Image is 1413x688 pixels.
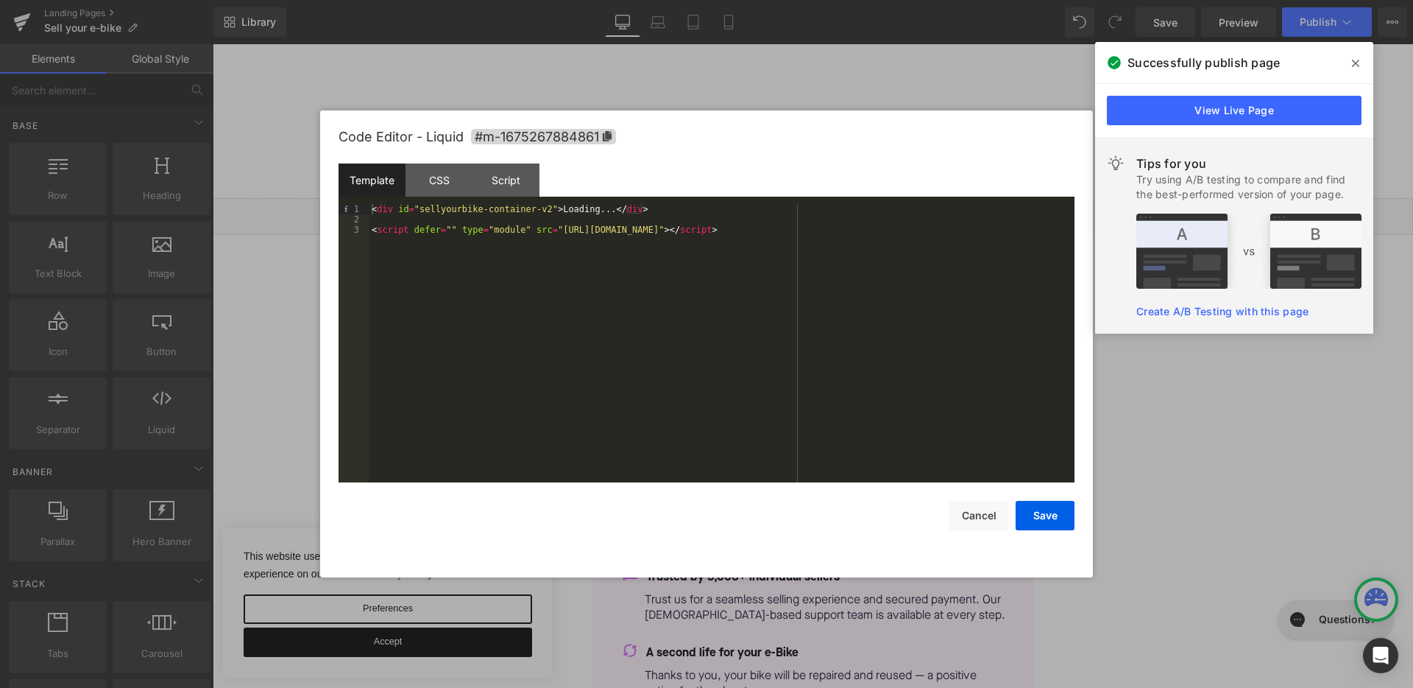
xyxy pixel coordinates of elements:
[154,520,222,540] a: Privacy Policy (opens in a new tab)
[339,225,369,235] div: 3
[1136,305,1308,317] a: Create A/B Testing with this page
[1136,155,1361,172] div: Tips for you
[1136,172,1361,202] div: Try using A/B testing to compare and find the best-performed version of your page.
[339,214,369,225] div: 2
[432,549,793,580] p: Trust us for a seamless selling experience and secured payment. Our [DEMOGRAPHIC_DATA]-based supp...
[432,457,793,504] p: When you sell your bike to us, you'll receive a $150 promo code to purchase another bike on Upway...
[31,506,272,536] span: This website uses cookies to ensure you get the best experience on our website.
[339,129,464,144] span: Code Editor - Liquid
[432,625,793,656] p: Thanks to you, your bike will be repaired and reused — a positive action for the planet.
[1136,214,1361,289] img: tip.png
[406,164,472,197] div: CSS
[949,501,1008,530] button: Cancel
[408,261,793,284] h2: Why sell with Upway?
[31,583,319,613] button: Accept
[432,335,793,413] p: Upway ships you a box (for a $50 deposit that’s refunded once your bike arrives to our UpCenter) ...
[471,129,616,144] span: Click to copy
[433,436,580,448] span: Get $150 off your next bike
[10,484,340,633] div: cookie bar
[339,204,369,214] div: 1
[1016,501,1074,530] button: Save
[1107,96,1361,125] a: View Live Page
[339,164,406,197] div: Template
[1363,638,1398,673] div: Open Intercom Messenger
[1127,54,1280,71] span: Successfully publish page
[433,603,586,615] span: A second life for your e-Bike
[433,314,534,326] span: No hassle, sell fast
[472,164,539,197] div: Script
[1107,155,1125,172] img: light.svg
[31,550,319,580] button: Preferences
[433,527,627,539] span: Trusted by 5,000+ individual sellers
[1058,551,1186,600] iframe: Gorgias live chat messenger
